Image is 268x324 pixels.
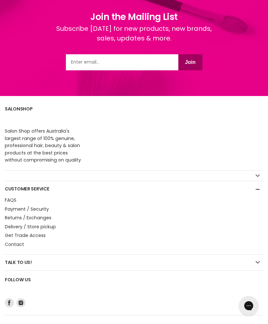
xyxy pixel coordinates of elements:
h2: Customer Service [5,181,263,197]
div: Subscribe [DATE] for new products, new brands, sales, updates & more. [47,24,220,54]
p: Salon Shop offers Australia's largest range of 100% genuine, professional hair, beauty & salon pr... [5,127,82,164]
h2: Talk to us! [5,255,263,270]
h2: Follow us [5,271,263,298]
h2: SalonShop [5,100,263,127]
a: Get Trade Access [5,232,46,239]
a: Returns / Exchanges [5,215,51,221]
a: Delivery / Store pickup [5,223,56,230]
a: Contact [5,241,24,248]
button: Join [178,54,202,70]
h1: Join the Mailing List [47,10,220,24]
iframe: Gorgias live chat messenger [236,294,262,318]
a: Payment / Security [5,206,49,212]
a: FAQS [5,197,16,203]
input: Email [66,54,178,70]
